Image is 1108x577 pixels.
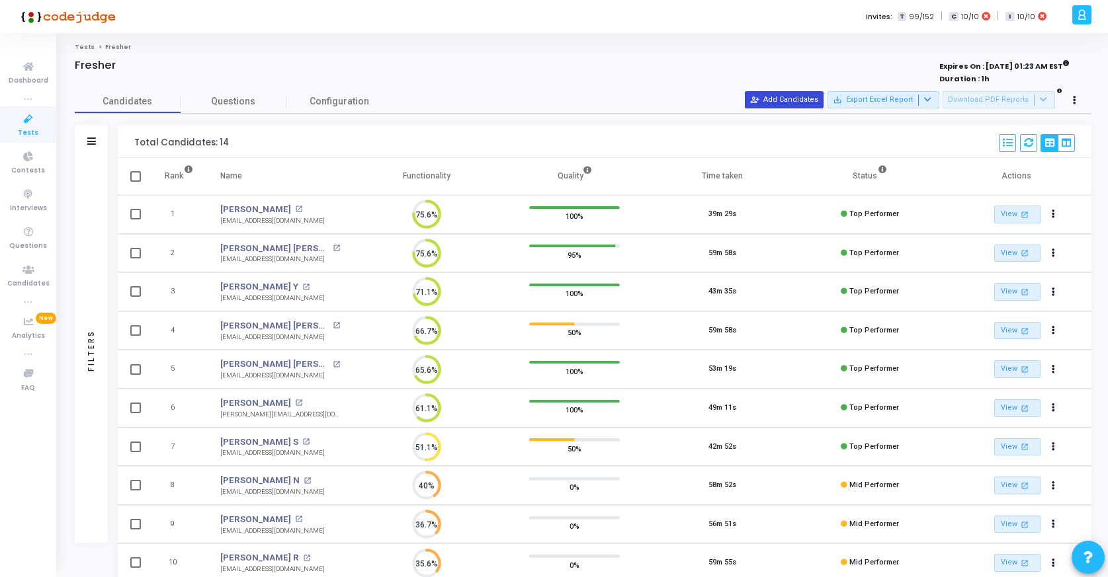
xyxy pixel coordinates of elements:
td: 4 [151,311,207,350]
div: 53m 19s [708,364,736,375]
button: Actions [1044,283,1063,301]
td: 7 [151,428,207,467]
div: [EMAIL_ADDRESS][DOMAIN_NAME] [220,526,325,536]
button: Actions [1044,206,1063,224]
a: [PERSON_NAME] [PERSON_NAME] [220,319,329,332]
strong: Duration : 1h [939,73,990,84]
mat-icon: person_add_alt [750,95,759,104]
button: Actions [1044,477,1063,495]
div: Filters [85,278,97,423]
div: Time taken [702,169,743,183]
button: Add Candidates [745,91,824,108]
a: View [994,554,1041,572]
mat-icon: open_in_new [1019,403,1031,414]
span: 0% [570,558,579,571]
a: [PERSON_NAME] R [220,551,299,564]
td: 2 [151,234,207,273]
a: View [994,477,1041,494]
span: 100% [566,403,583,416]
span: Mid Performer [849,558,899,566]
mat-icon: open_in_new [1019,557,1031,568]
a: [PERSON_NAME] N [220,474,300,487]
div: [EMAIL_ADDRESS][DOMAIN_NAME] [220,371,340,381]
span: 100% [566,287,583,300]
span: Top Performer [849,249,899,257]
mat-icon: open_in_new [333,361,340,368]
div: 49m 11s [708,403,736,414]
a: View [994,438,1041,456]
button: Actions [1044,438,1063,456]
button: Export Excel Report [828,91,939,108]
span: Candidates [7,278,50,289]
td: 9 [151,505,207,544]
span: | [997,9,999,23]
span: T [898,12,906,22]
mat-icon: open_in_new [304,477,311,484]
a: [PERSON_NAME] S [220,436,298,449]
a: Tests [75,43,95,51]
h4: Fresher [75,59,116,72]
mat-icon: open_in_new [295,399,302,406]
span: Tests [18,128,38,139]
span: Top Performer [849,326,899,334]
mat-icon: open_in_new [302,284,310,291]
div: [EMAIL_ADDRESS][DOMAIN_NAME] [220,293,325,303]
mat-icon: open_in_new [1019,247,1031,258]
div: 56m 51s [708,519,736,530]
div: [EMAIL_ADDRESS][DOMAIN_NAME] [220,487,325,497]
span: Interviews [10,203,47,214]
mat-icon: open_in_new [1019,209,1031,220]
button: Actions [1044,244,1063,262]
a: [PERSON_NAME] [220,397,291,410]
label: Invites: [866,11,892,22]
div: 42m 52s [708,442,736,453]
div: Name [220,169,242,183]
th: Rank [151,158,207,195]
div: [EMAIL_ADDRESS][DOMAIN_NAME] [220,254,340,264]
button: Download PDF Reports [943,91,1055,108]
div: [PERSON_NAME][EMAIL_ADDRESS][DOMAIN_NAME] [220,410,340,420]
mat-icon: open_in_new [333,322,340,329]
a: [PERSON_NAME] [PERSON_NAME] [220,242,329,255]
span: Questions [181,95,286,108]
span: Candidates [75,95,181,108]
span: 0% [570,519,579,533]
mat-icon: open_in_new [333,245,340,252]
mat-icon: open_in_new [1019,441,1031,452]
span: Mid Performer [849,481,899,489]
a: View [994,206,1041,223]
button: Actions [1044,399,1063,418]
strong: Expires On : [DATE] 01:23 AM EST [939,58,1070,72]
nav: breadcrumb [75,43,1091,52]
mat-icon: save_alt [833,95,842,104]
div: 39m 29s [708,209,736,220]
td: 5 [151,350,207,389]
div: 59m 55s [708,557,736,568]
button: Actions [1044,554,1063,572]
a: View [994,322,1041,340]
span: Contests [11,165,45,176]
span: Top Performer [849,364,899,373]
span: C [949,12,958,22]
div: 43m 35s [708,286,736,297]
span: New [36,313,56,324]
a: [PERSON_NAME] [220,513,291,526]
span: 100% [566,210,583,223]
a: [PERSON_NAME] [220,203,291,216]
mat-icon: open_in_new [1019,519,1031,530]
a: [PERSON_NAME] Y [220,280,298,293]
span: Dashboard [9,75,48,87]
div: Total Candidates: 14 [134,137,229,148]
div: [EMAIL_ADDRESS][DOMAIN_NAME] [220,564,325,574]
div: 59m 58s [708,325,736,336]
a: [PERSON_NAME] [PERSON_NAME] [220,358,329,371]
span: Configuration [310,95,369,108]
mat-icon: open_in_new [302,438,310,445]
button: Actions [1044,360,1063,379]
img: logo [17,3,116,30]
mat-icon: open_in_new [1019,364,1031,375]
a: View [994,245,1041,262]
div: View Options [1041,134,1075,152]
